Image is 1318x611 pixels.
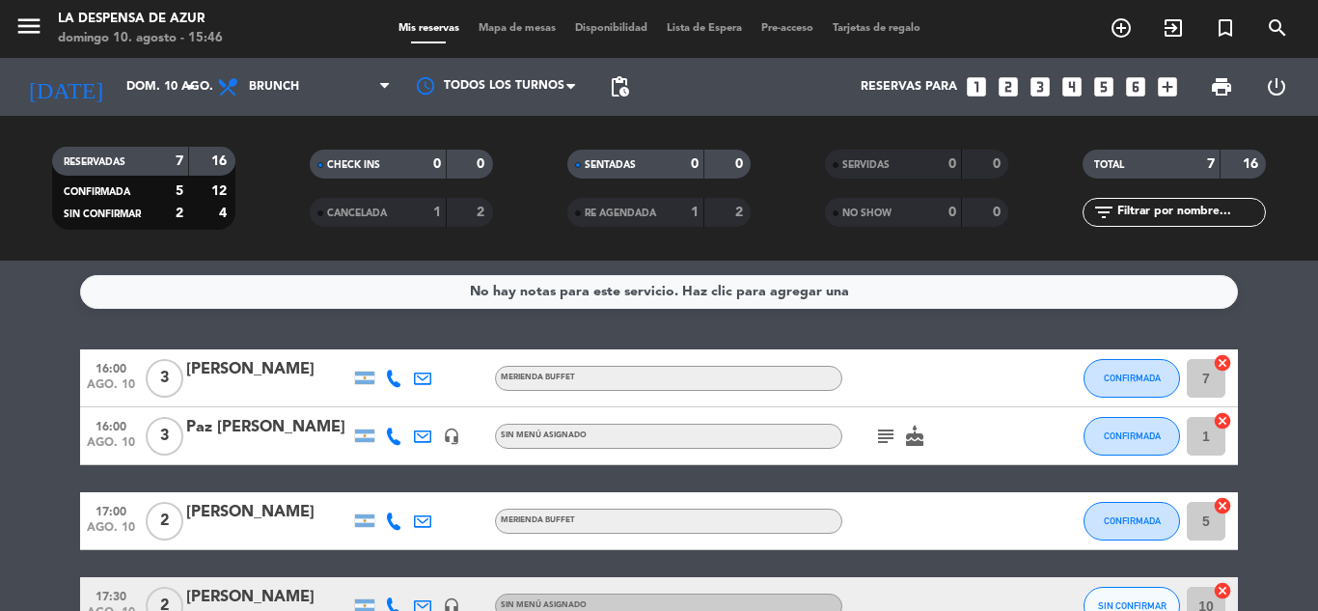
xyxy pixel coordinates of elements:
[1213,581,1232,600] i: cancel
[1249,58,1304,116] div: LOG OUT
[823,23,930,34] span: Tarjetas de regalo
[219,207,231,220] strong: 4
[1243,157,1262,171] strong: 16
[1104,373,1161,383] span: CONFIRMADA
[842,208,892,218] span: NO SHOW
[87,521,135,543] span: ago. 10
[735,157,747,171] strong: 0
[211,154,231,168] strong: 16
[1123,74,1148,99] i: looks_6
[1110,16,1133,40] i: add_circle_outline
[1115,202,1265,223] input: Filtrar por nombre...
[146,417,183,456] span: 3
[1155,74,1180,99] i: add_box
[1104,515,1161,526] span: CONFIRMADA
[585,160,636,170] span: SENTADAS
[389,23,469,34] span: Mis reservas
[565,23,657,34] span: Disponibilidad
[657,23,752,34] span: Lista de Espera
[501,601,587,609] span: Sin menú asignado
[1084,502,1180,541] button: CONFIRMADA
[993,157,1004,171] strong: 0
[14,12,43,47] button: menu
[1213,353,1232,373] i: cancel
[186,415,350,440] div: Paz [PERSON_NAME]
[327,160,380,170] span: CHECK INS
[1084,359,1180,398] button: CONFIRMADA
[964,74,989,99] i: looks_one
[1207,157,1215,171] strong: 7
[1094,160,1124,170] span: TOTAL
[211,184,231,198] strong: 12
[477,157,488,171] strong: 0
[1214,16,1237,40] i: turned_in_not
[87,378,135,401] span: ago. 10
[249,80,299,94] span: Brunch
[1265,75,1288,98] i: power_settings_new
[948,206,956,219] strong: 0
[433,206,441,219] strong: 1
[179,75,203,98] i: arrow_drop_down
[186,585,350,610] div: [PERSON_NAME]
[64,209,141,219] span: SIN CONFIRMAR
[1162,16,1185,40] i: exit_to_app
[1104,430,1161,441] span: CONFIRMADA
[842,160,890,170] span: SERVIDAS
[501,374,575,381] span: Merienda Buffet
[186,357,350,382] div: [PERSON_NAME]
[327,208,387,218] span: CANCELADA
[608,75,631,98] span: pending_actions
[1091,74,1116,99] i: looks_5
[87,499,135,521] span: 17:00
[996,74,1021,99] i: looks_two
[87,414,135,436] span: 16:00
[58,29,223,48] div: domingo 10. agosto - 15:46
[1084,417,1180,456] button: CONFIRMADA
[1266,16,1289,40] i: search
[64,187,130,197] span: CONFIRMADA
[501,431,587,439] span: Sin menú asignado
[477,206,488,219] strong: 2
[1092,201,1115,224] i: filter_list
[433,157,441,171] strong: 0
[1059,74,1085,99] i: looks_4
[146,359,183,398] span: 3
[87,584,135,606] span: 17:30
[874,425,897,448] i: subject
[1213,496,1232,515] i: cancel
[64,157,125,167] span: RESERVADAS
[752,23,823,34] span: Pre-acceso
[58,10,223,29] div: La Despensa de Azur
[861,80,957,94] span: Reservas para
[948,157,956,171] strong: 0
[14,12,43,41] i: menu
[176,154,183,168] strong: 7
[470,281,849,303] div: No hay notas para este servicio. Haz clic para agregar una
[176,184,183,198] strong: 5
[585,208,656,218] span: RE AGENDADA
[993,206,1004,219] strong: 0
[903,425,926,448] i: cake
[691,206,699,219] strong: 1
[1210,75,1233,98] span: print
[469,23,565,34] span: Mapa de mesas
[691,157,699,171] strong: 0
[501,516,575,524] span: Merienda Buffet
[1028,74,1053,99] i: looks_3
[1213,411,1232,430] i: cancel
[735,206,747,219] strong: 2
[146,502,183,541] span: 2
[186,500,350,525] div: [PERSON_NAME]
[87,356,135,378] span: 16:00
[176,207,183,220] strong: 2
[1098,600,1167,611] span: SIN CONFIRMAR
[14,66,117,108] i: [DATE]
[443,428,460,445] i: headset_mic
[87,436,135,458] span: ago. 10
